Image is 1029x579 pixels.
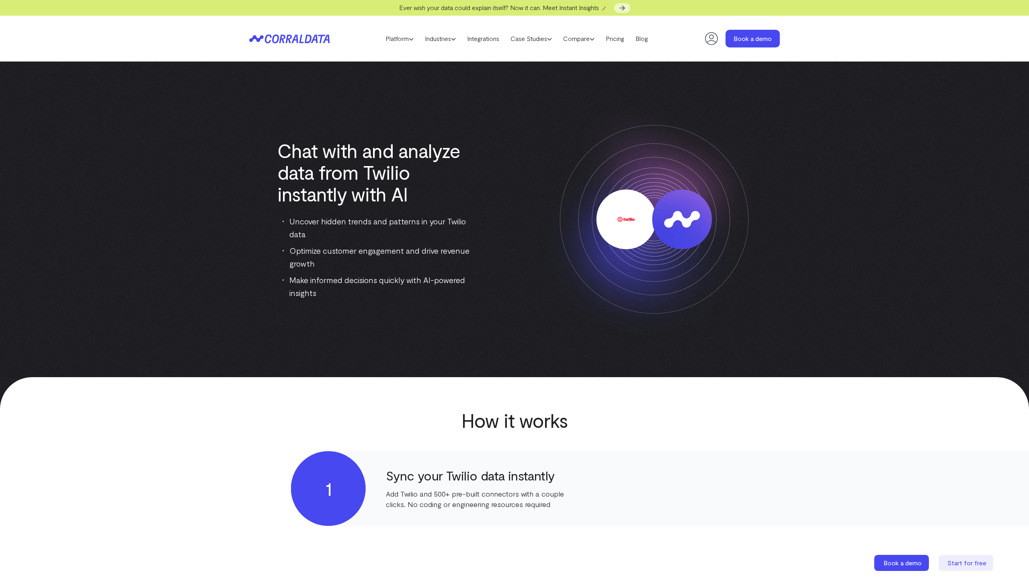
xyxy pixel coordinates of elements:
a: Pricing [600,33,630,45]
a: Platform [380,33,419,45]
li: Uncover hidden trends and patterns in your Twilio data [283,215,472,240]
span: Start for free [947,559,986,567]
a: Integrations [461,33,505,45]
li: Optimize customer engagement and drive revenue growth [283,244,472,270]
a: Industries [419,33,461,45]
a: Blog [630,33,654,45]
div: 1 [291,451,366,526]
span: Book a demo [883,559,922,567]
p: Add Twilio and 500+ pre-built connectors with a couple clicks. No coding or engineering resources... [386,489,579,509]
span: Ever wish your data could explain itself? Now it can. Meet Instant Insights 🪄 [399,4,609,11]
h1: Chat with and analyze data from Twilio instantly with AI [277,140,472,205]
a: Case Studies [505,33,558,45]
li: Make informed decisions quickly with AI-powered insights [283,273,472,299]
a: Start for free [939,555,995,571]
a: Compare [558,33,600,45]
a: Book a demo [726,30,780,47]
a: Book a demo [874,555,931,571]
h2: How it works [376,409,653,431]
h4: Sync your Twilio data instantly [386,468,579,482]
